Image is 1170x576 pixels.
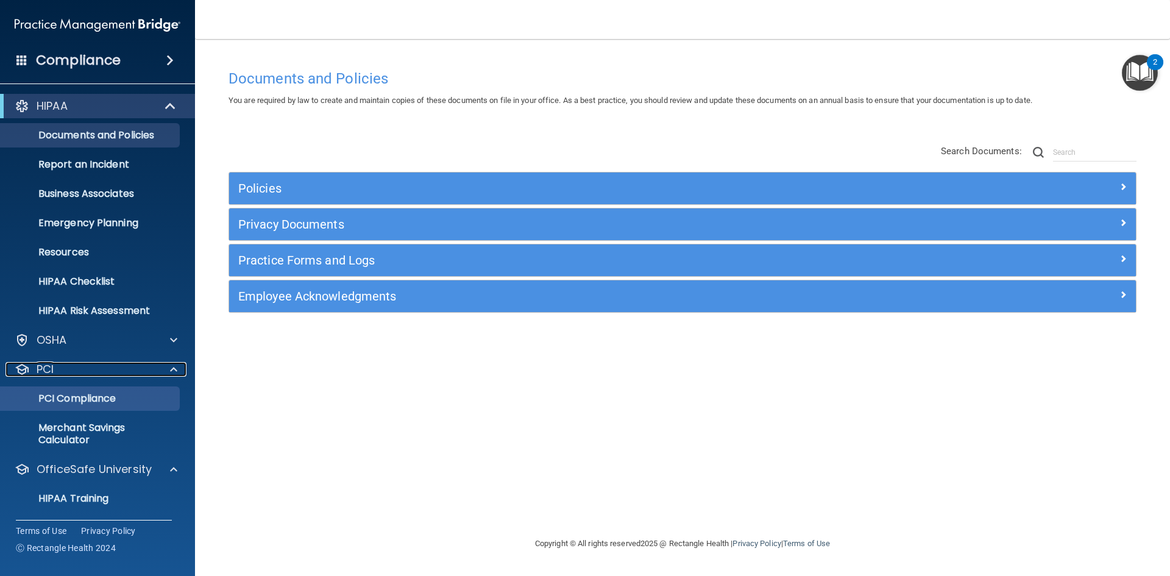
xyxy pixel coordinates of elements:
span: Ⓒ Rectangle Health 2024 [16,542,116,554]
p: Merchant Savings Calculator [8,422,174,446]
h5: Practice Forms and Logs [238,254,900,267]
p: PCI Compliance [8,393,174,405]
a: OSHA [15,333,177,347]
p: PCI [37,362,54,377]
p: Report an Incident [8,158,174,171]
p: Emergency Planning [8,217,174,229]
a: Privacy Documents [238,215,1127,234]
img: PMB logo [15,13,180,37]
p: Resources [8,246,174,258]
h5: Employee Acknowledgments [238,290,900,303]
img: ic-search.3b580494.png [1033,147,1044,158]
a: Practice Forms and Logs [238,251,1127,270]
span: You are required by law to create and maintain copies of these documents on file in your office. ... [229,96,1032,105]
a: HIPAA [15,99,177,113]
div: 2 [1153,62,1157,78]
p: OfficeSafe University [37,462,152,477]
a: PCI [15,362,177,377]
p: HIPAA [37,99,68,113]
span: Search Documents: [941,146,1022,157]
a: Privacy Policy [732,539,781,548]
p: HIPAA Checklist [8,276,174,288]
p: HIPAA Risk Assessment [8,305,174,317]
a: OfficeSafe University [15,462,177,477]
a: Policies [238,179,1127,198]
a: Employee Acknowledgments [238,286,1127,306]
p: HIPAA Training [8,492,108,505]
a: Terms of Use [16,525,66,537]
h5: Policies [238,182,900,195]
a: Privacy Policy [81,525,136,537]
iframe: Drift Widget Chat Controller [959,489,1155,538]
h4: Compliance [36,52,121,69]
button: Open Resource Center, 2 new notifications [1122,55,1158,91]
p: Business Associates [8,188,174,200]
p: Documents and Policies [8,129,174,141]
h5: Privacy Documents [238,218,900,231]
div: Copyright © All rights reserved 2025 @ Rectangle Health | | [460,524,905,563]
h4: Documents and Policies [229,71,1136,87]
input: Search [1053,143,1136,162]
p: OSHA [37,333,67,347]
a: Terms of Use [783,539,830,548]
